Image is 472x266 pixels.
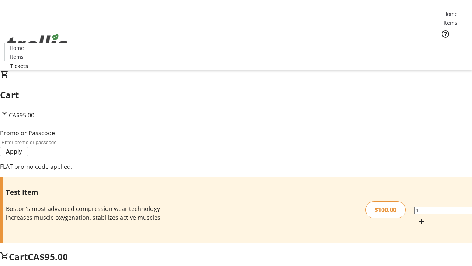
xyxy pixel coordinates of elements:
h3: Test Item [6,187,167,197]
span: Tickets [10,62,28,70]
span: Home [443,10,458,18]
div: Boston's most advanced compression wear technology increases muscle oxygenation, stabilizes activ... [6,204,167,222]
a: Tickets [4,62,34,70]
span: Apply [6,147,22,156]
span: Home [10,44,24,52]
a: Items [438,19,462,27]
a: Items [5,53,28,61]
span: CA$95.00 [28,250,68,263]
a: Tickets [438,43,468,51]
a: Home [5,44,28,52]
img: Orient E2E Organization n8Uh8VXFSN's Logo [4,25,70,62]
span: Tickets [444,43,462,51]
span: Items [10,53,24,61]
div: $100.00 [365,201,406,218]
button: Decrement by one [414,191,429,205]
a: Home [438,10,462,18]
span: CA$95.00 [9,111,34,119]
button: Help [438,27,453,41]
button: Increment by one [414,214,429,229]
span: Items [444,19,457,27]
